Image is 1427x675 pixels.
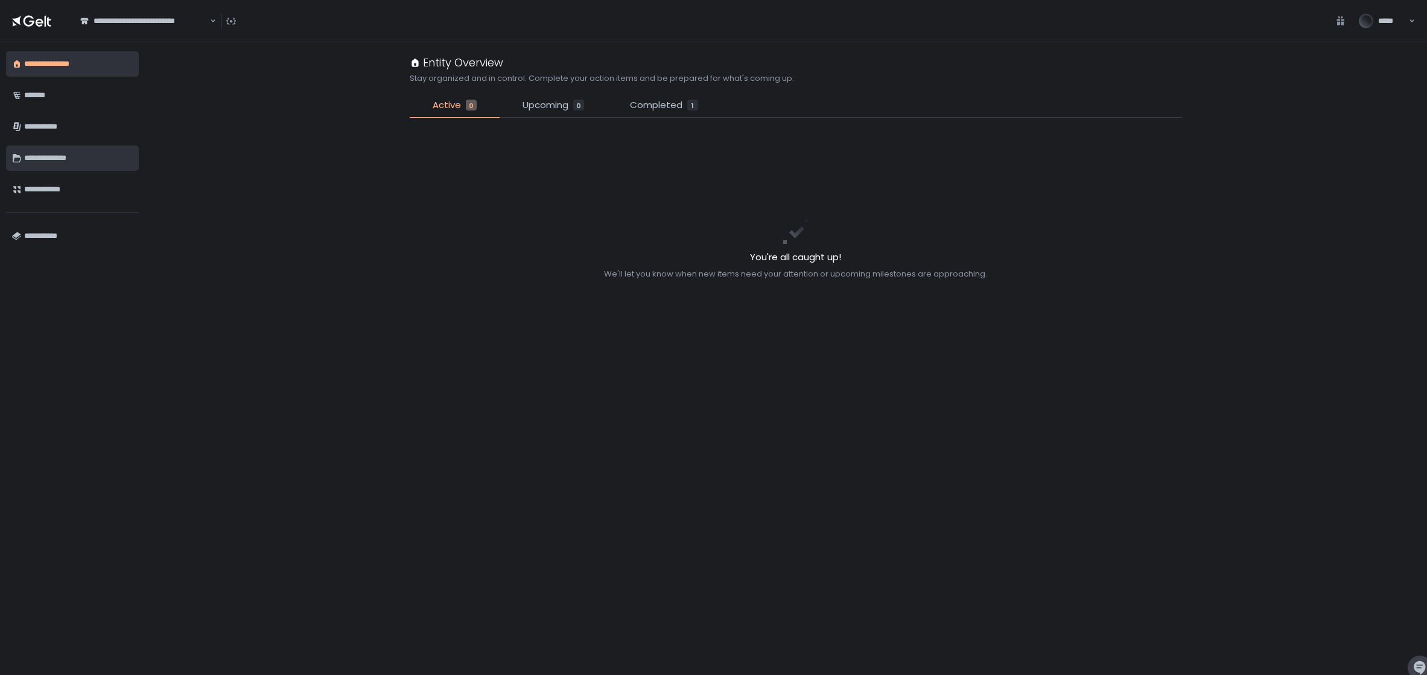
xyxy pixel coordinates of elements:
div: Entity Overview [410,54,503,71]
div: 0 [573,100,584,110]
div: We'll let you know when new items need your attention or upcoming milestones are approaching. [604,269,987,280]
div: Search for option [72,8,216,34]
input: Search for option [208,15,209,27]
span: Active [433,98,461,112]
h2: Stay organized and in control. Complete your action items and be prepared for what's coming up. [410,73,794,84]
h2: You're all caught up! [604,251,987,264]
div: 1 [687,100,698,110]
span: Completed [630,98,682,112]
span: Upcoming [523,98,568,112]
div: 0 [466,100,477,110]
